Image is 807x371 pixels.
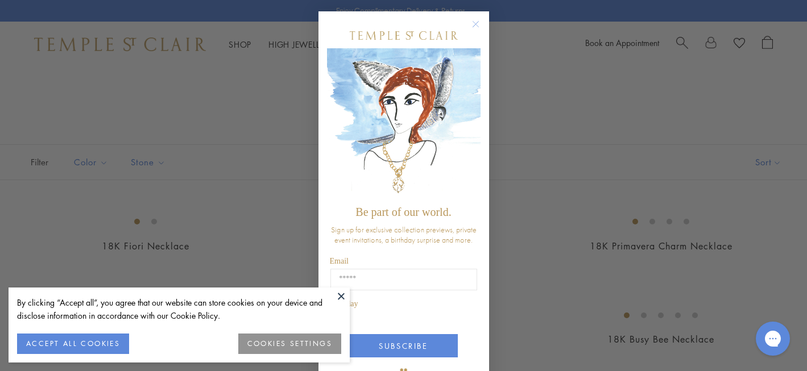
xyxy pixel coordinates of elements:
[17,296,341,322] div: By clicking “Accept all”, you agree that our website can store cookies on your device and disclos...
[17,334,129,354] button: ACCEPT ALL COOKIES
[331,224,477,245] span: Sign up for exclusive collection previews, private event invitations, a birthday surprise and more.
[238,334,341,354] button: COOKIES SETTINGS
[750,318,796,360] iframe: Gorgias live chat messenger
[330,269,477,290] input: Email
[350,334,458,357] button: SUBSCRIBE
[327,48,481,200] img: c4a9eb12-d91a-4d4a-8ee0-386386f4f338.jpeg
[355,206,451,218] span: Be part of our world.
[474,23,489,37] button: Close dialog
[350,31,458,40] img: Temple St. Clair
[330,257,349,265] span: Email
